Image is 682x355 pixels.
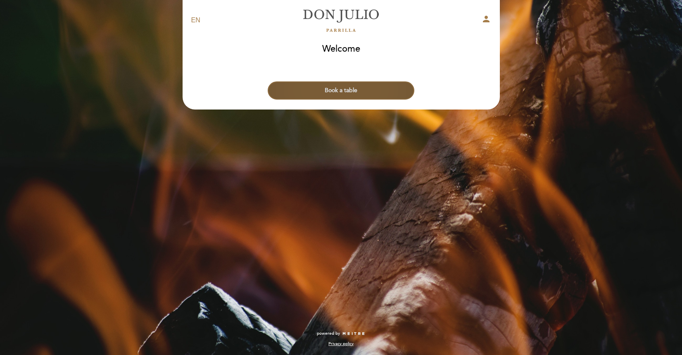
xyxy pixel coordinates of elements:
button: Book a table [268,81,414,100]
a: [PERSON_NAME] [290,9,393,32]
img: MEITRE [342,332,366,336]
span: powered by [317,331,340,336]
i: person [481,14,491,24]
a: Privacy policy [328,341,354,347]
button: person [481,14,491,27]
a: powered by [317,331,366,336]
h1: Welcome [322,44,360,54]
